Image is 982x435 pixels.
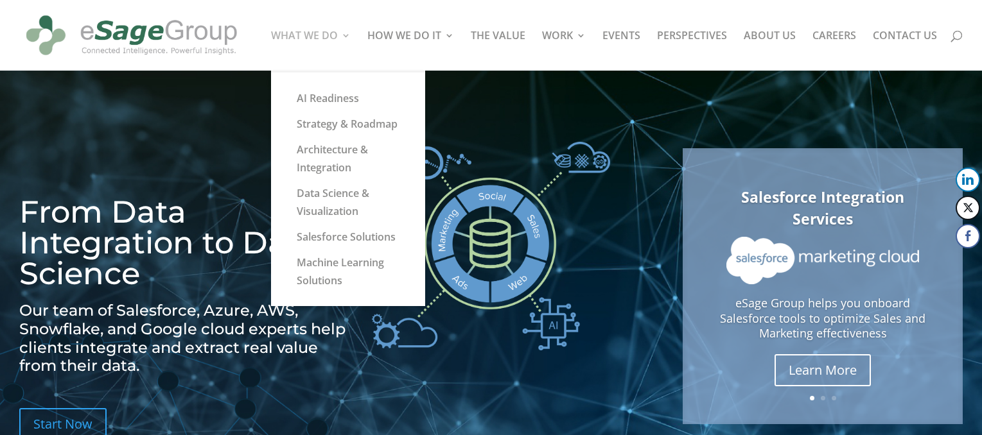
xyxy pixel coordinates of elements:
[956,224,980,248] button: Facebook Share
[542,31,586,71] a: WORK
[744,31,796,71] a: ABOUT US
[956,167,980,192] button: LinkedIn Share
[602,31,640,71] a: EVENTS
[873,31,937,71] a: CONTACT US
[719,296,926,341] p: eSage Group helps you onboard Salesforce tools to optimize Sales and Marketing effectiveness
[471,31,525,71] a: THE VALUE
[284,180,412,224] a: Data Science & Visualization
[19,196,355,295] h1: From Data Integration to Data Science
[284,111,412,137] a: Strategy & Roadmap
[367,31,454,71] a: HOW WE DO IT
[832,396,836,400] a: 3
[775,354,871,386] a: Learn More
[821,396,825,400] a: 2
[741,187,904,230] a: Salesforce Integration Services
[810,396,814,400] a: 1
[19,302,355,382] h2: Our team of Salesforce, Azure, AWS, Snowflake, and Google cloud experts help clients integrate an...
[284,224,412,250] a: Salesforce Solutions
[22,5,241,65] img: eSage Group
[284,137,412,180] a: Architecture & Integration
[657,31,727,71] a: PERSPECTIVES
[812,31,856,71] a: CAREERS
[956,196,980,220] button: Twitter Share
[284,250,412,293] a: Machine Learning Solutions
[271,31,351,71] a: WHAT WE DO
[284,85,412,111] a: AI Readiness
